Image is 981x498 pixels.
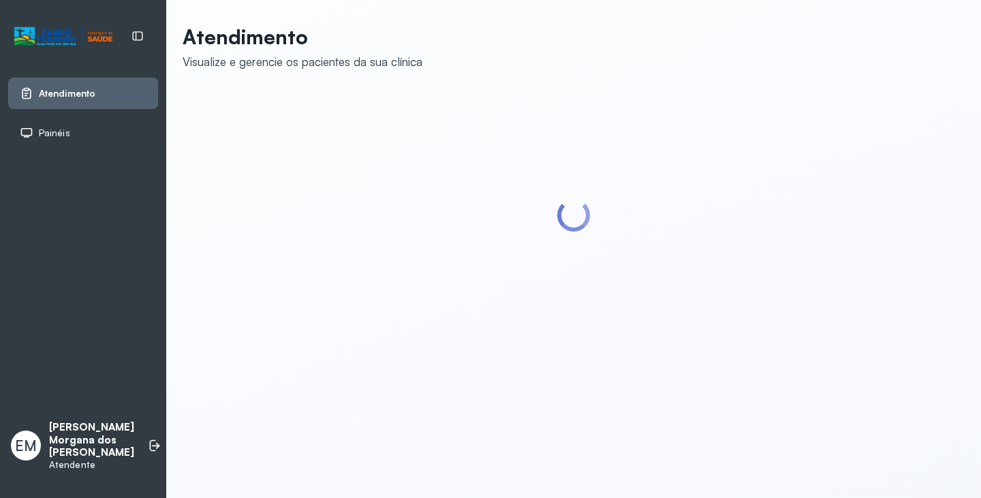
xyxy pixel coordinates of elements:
[39,88,95,99] span: Atendimento
[183,55,422,69] div: Visualize e gerencie os pacientes da sua clínica
[49,421,134,459] p: [PERSON_NAME] Morgana dos [PERSON_NAME]
[15,437,37,454] span: EM
[14,25,112,48] img: Logotipo do estabelecimento
[49,459,134,471] p: Atendente
[20,87,146,100] a: Atendimento
[39,127,70,139] span: Painéis
[183,25,422,49] p: Atendimento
